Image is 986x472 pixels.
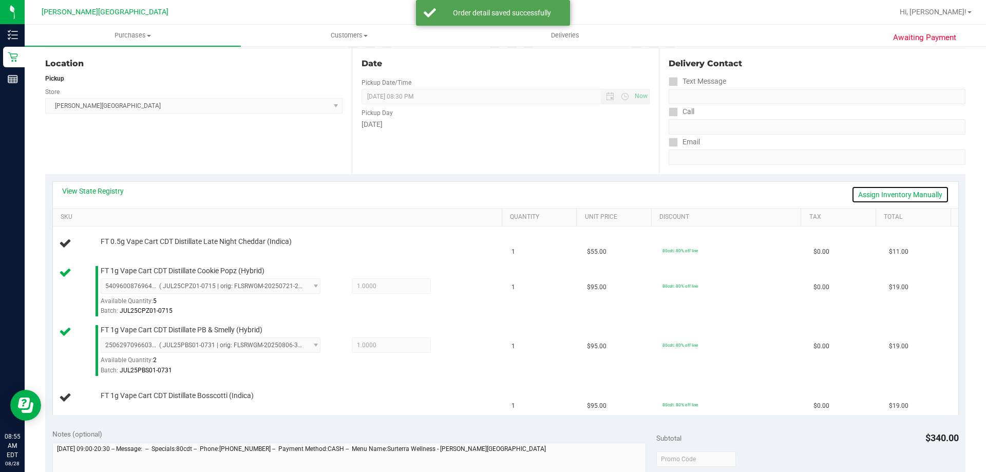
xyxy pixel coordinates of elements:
[153,297,157,305] span: 5
[5,432,20,460] p: 08:55 AM EDT
[585,213,648,221] a: Unit Price
[662,343,698,348] span: 80cdt: 80% off line
[510,213,573,221] a: Quantity
[362,108,393,118] label: Pickup Day
[45,75,64,82] strong: Pickup
[101,294,332,314] div: Available Quantity:
[61,213,498,221] a: SKU
[813,401,829,411] span: $0.00
[537,31,593,40] span: Deliveries
[101,367,118,374] span: Batch:
[884,213,946,221] a: Total
[101,307,118,314] span: Batch:
[52,430,102,438] span: Notes (optional)
[893,32,956,44] span: Awaiting Payment
[511,247,515,257] span: 1
[101,237,292,247] span: FT 0.5g Vape Cart CDT Distillate Late Night Cheddar (Indica)
[925,432,959,443] span: $340.00
[442,8,562,18] div: Order detail saved successfully
[25,31,241,40] span: Purchases
[813,282,829,292] span: $0.00
[813,342,829,351] span: $0.00
[662,402,698,407] span: 80cdt: 80% off line
[42,8,168,16] span: [PERSON_NAME][GEOGRAPHIC_DATA]
[457,25,673,46] a: Deliveries
[362,119,649,130] div: [DATE]
[101,391,254,401] span: FT 1g Vape Cart CDT Distillate Bosscotti (Indica)
[889,282,908,292] span: $19.00
[362,78,411,87] label: Pickup Date/Time
[851,186,949,203] a: Assign Inventory Manually
[45,87,60,97] label: Store
[656,451,736,467] input: Promo Code
[101,325,262,335] span: FT 1g Vape Cart CDT Distillate PB & Smelly (Hybrid)
[101,353,332,373] div: Available Quantity:
[120,367,172,374] span: JUL25PBS01-0731
[62,186,124,196] a: View State Registry
[669,74,726,89] label: Text Message
[511,342,515,351] span: 1
[662,248,698,253] span: 80cdt: 80% off line
[587,247,606,257] span: $55.00
[662,284,698,289] span: 80cdt: 80% off line
[362,58,649,70] div: Date
[656,434,681,442] span: Subtotal
[813,247,829,257] span: $0.00
[25,25,241,46] a: Purchases
[8,30,18,40] inline-svg: Inventory
[587,342,606,351] span: $95.00
[511,282,515,292] span: 1
[10,390,41,421] iframe: Resource center
[889,247,908,257] span: $11.00
[241,31,457,40] span: Customers
[669,135,700,149] label: Email
[587,282,606,292] span: $95.00
[669,89,965,104] input: Format: (999) 999-9999
[900,8,966,16] span: Hi, [PERSON_NAME]!
[120,307,173,314] span: JUL25CPZ01-0715
[45,58,343,70] div: Location
[8,74,18,84] inline-svg: Reports
[809,213,872,221] a: Tax
[153,356,157,364] span: 2
[889,401,908,411] span: $19.00
[889,342,908,351] span: $19.00
[241,25,457,46] a: Customers
[8,52,18,62] inline-svg: Retail
[5,460,20,467] p: 08/28
[669,104,694,119] label: Call
[669,119,965,135] input: Format: (999) 999-9999
[659,213,797,221] a: Discount
[101,266,264,276] span: FT 1g Vape Cart CDT Distillate Cookie Popz (Hybrid)
[511,401,515,411] span: 1
[669,58,965,70] div: Delivery Contact
[587,401,606,411] span: $95.00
